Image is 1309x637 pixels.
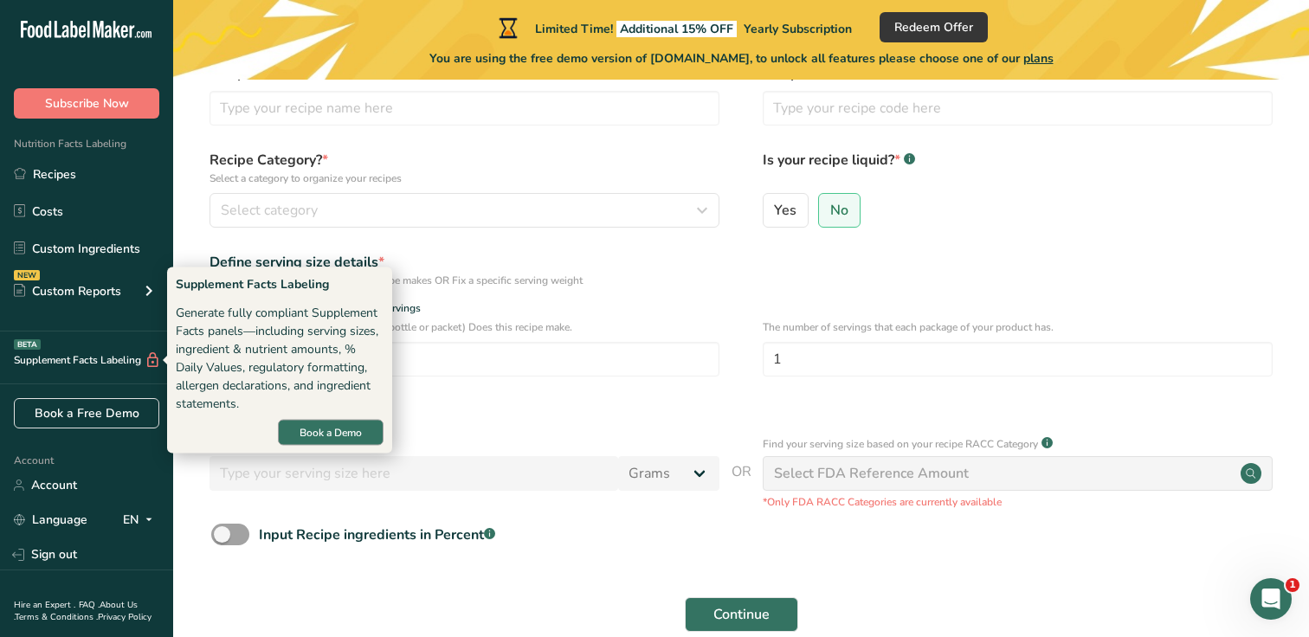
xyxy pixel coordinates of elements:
[210,319,719,335] p: How many units of sealable items (i.e. bottle or packet) Does this recipe make.
[763,319,1273,335] p: The number of servings that each package of your product has.
[210,91,719,125] input: Type your recipe name here
[45,94,129,113] span: Subscribe Now
[685,597,798,632] button: Continue
[210,171,719,186] p: Select a category to organize your recipes
[14,282,121,300] div: Custom Reports
[176,304,384,413] div: Generate fully compliant Supplement Facts panels—including serving sizes, ingredient & nutrient a...
[15,611,98,623] a: Terms & Conditions .
[616,21,737,37] span: Additional 15% OFF
[123,510,159,531] div: EN
[1286,578,1299,592] span: 1
[14,505,87,535] a: Language
[774,463,969,484] div: Select FDA Reference Amount
[1023,50,1054,67] span: plans
[429,49,1054,68] span: You are using the free demo version of [DOMAIN_NAME], to unlock all features please choose one of...
[300,425,362,441] span: Book a Demo
[14,599,75,611] a: Hire an Expert .
[732,461,751,510] span: OR
[210,434,719,449] p: Add recipe serving size.
[880,12,988,42] button: Redeem Offer
[14,88,159,119] button: Subscribe Now
[14,599,138,623] a: About Us .
[1250,578,1292,620] iframe: Intercom live chat
[210,252,719,273] div: Define serving size details
[713,604,770,625] span: Continue
[259,524,495,545] div: Input Recipe ingredients in Percent
[14,270,40,280] div: NEW
[210,456,618,491] input: Type your serving size here
[763,494,1273,510] p: *Only FDA RACC Categories are currently available
[763,91,1273,125] input: Type your recipe code here
[210,273,719,288] div: Specify the number of servings the recipe makes OR Fix a specific serving weight
[210,150,719,186] label: Recipe Category?
[278,420,384,446] button: Book a Demo
[79,599,100,611] a: FAQ .
[774,202,796,219] span: Yes
[763,436,1038,452] p: Find your serving size based on your recipe RACC Category
[830,202,848,219] span: No
[98,611,152,623] a: Privacy Policy
[14,398,159,428] a: Book a Free Demo
[894,18,973,36] span: Redeem Offer
[210,193,719,228] button: Select category
[744,21,852,37] span: Yearly Subscription
[176,275,384,293] div: Supplement Facts Labeling
[495,17,852,38] div: Limited Time!
[221,200,318,221] span: Select category
[14,339,41,350] div: BETA
[763,150,1273,186] label: Is your recipe liquid?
